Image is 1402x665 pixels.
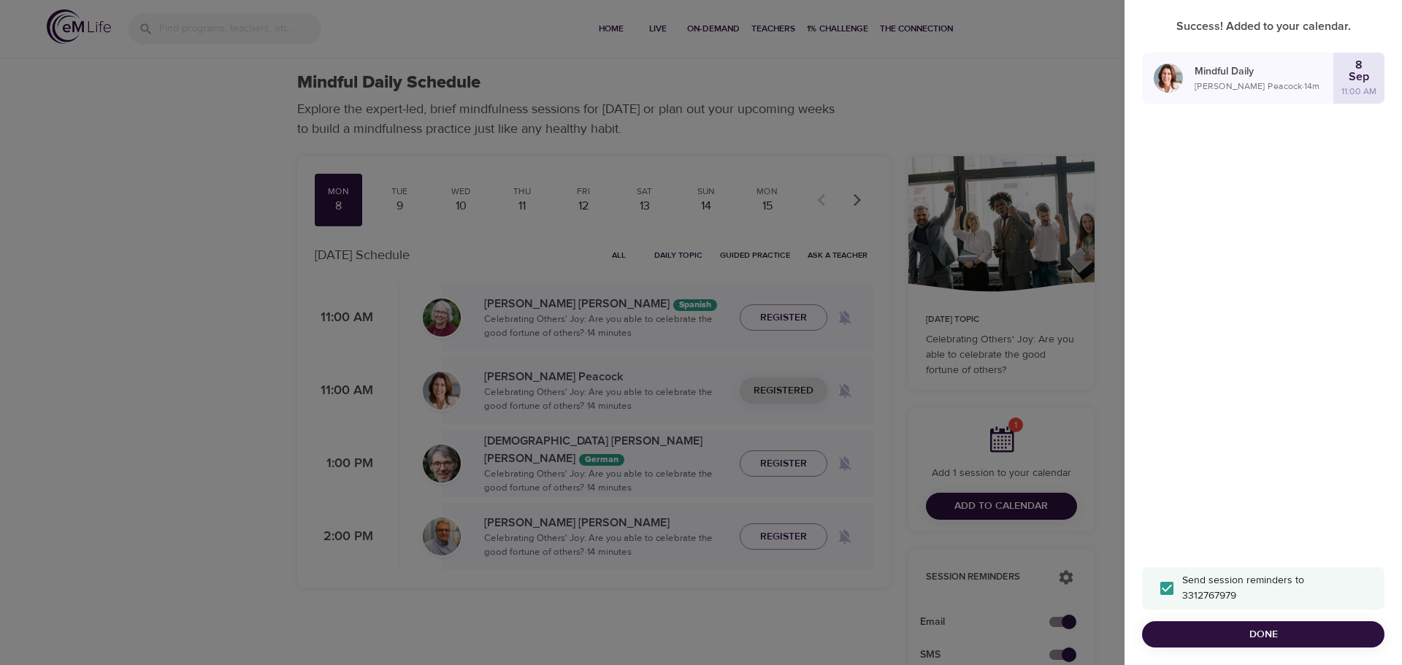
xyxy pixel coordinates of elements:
p: 8 [1355,59,1363,71]
p: 11:00 AM [1341,85,1376,98]
p: Mindful Daily [1195,64,1333,80]
img: Susan_Peacock-min.jpg [1154,64,1183,93]
span: Done [1154,626,1373,644]
p: [PERSON_NAME] Peacock · 14 m [1195,80,1333,93]
button: Done [1142,621,1384,648]
p: Sep [1349,71,1369,82]
p: Success! Added to your calendar. [1142,18,1384,35]
span: Send session reminders to 3312767979 [1182,573,1355,604]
